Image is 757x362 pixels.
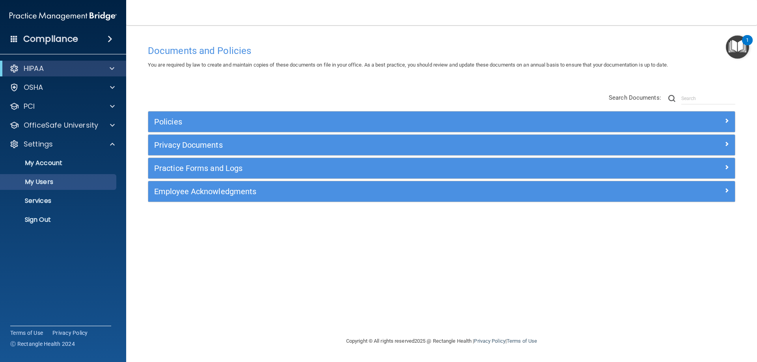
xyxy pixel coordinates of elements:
[668,95,675,102] img: ic-search.3b580494.png
[24,139,53,149] p: Settings
[9,139,115,149] a: Settings
[9,102,115,111] a: PCI
[154,141,582,149] h5: Privacy Documents
[9,121,115,130] a: OfficeSafe University
[507,338,537,344] a: Terms of Use
[148,62,668,68] span: You are required by law to create and maintain copies of these documents on file in your office. ...
[621,306,748,338] iframe: Drift Widget Chat Controller
[154,139,729,151] a: Privacy Documents
[24,121,98,130] p: OfficeSafe University
[726,35,749,59] button: Open Resource Center, 1 new notification
[5,197,113,205] p: Services
[10,340,75,348] span: Ⓒ Rectangle Health 2024
[52,329,88,337] a: Privacy Policy
[154,164,582,173] h5: Practice Forms and Logs
[154,162,729,175] a: Practice Forms and Logs
[154,115,729,128] a: Policies
[609,94,661,101] span: Search Documents:
[9,8,117,24] img: PMB logo
[681,93,735,104] input: Search
[154,185,729,198] a: Employee Acknowledgments
[5,216,113,224] p: Sign Out
[474,338,505,344] a: Privacy Policy
[23,33,78,45] h4: Compliance
[9,83,115,92] a: OSHA
[24,102,35,111] p: PCI
[10,329,43,337] a: Terms of Use
[154,117,582,126] h5: Policies
[298,329,585,354] div: Copyright © All rights reserved 2025 @ Rectangle Health | |
[5,159,113,167] p: My Account
[148,46,735,56] h4: Documents and Policies
[154,187,582,196] h5: Employee Acknowledgments
[746,40,749,50] div: 1
[5,178,113,186] p: My Users
[24,64,44,73] p: HIPAA
[24,83,43,92] p: OSHA
[9,64,114,73] a: HIPAA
